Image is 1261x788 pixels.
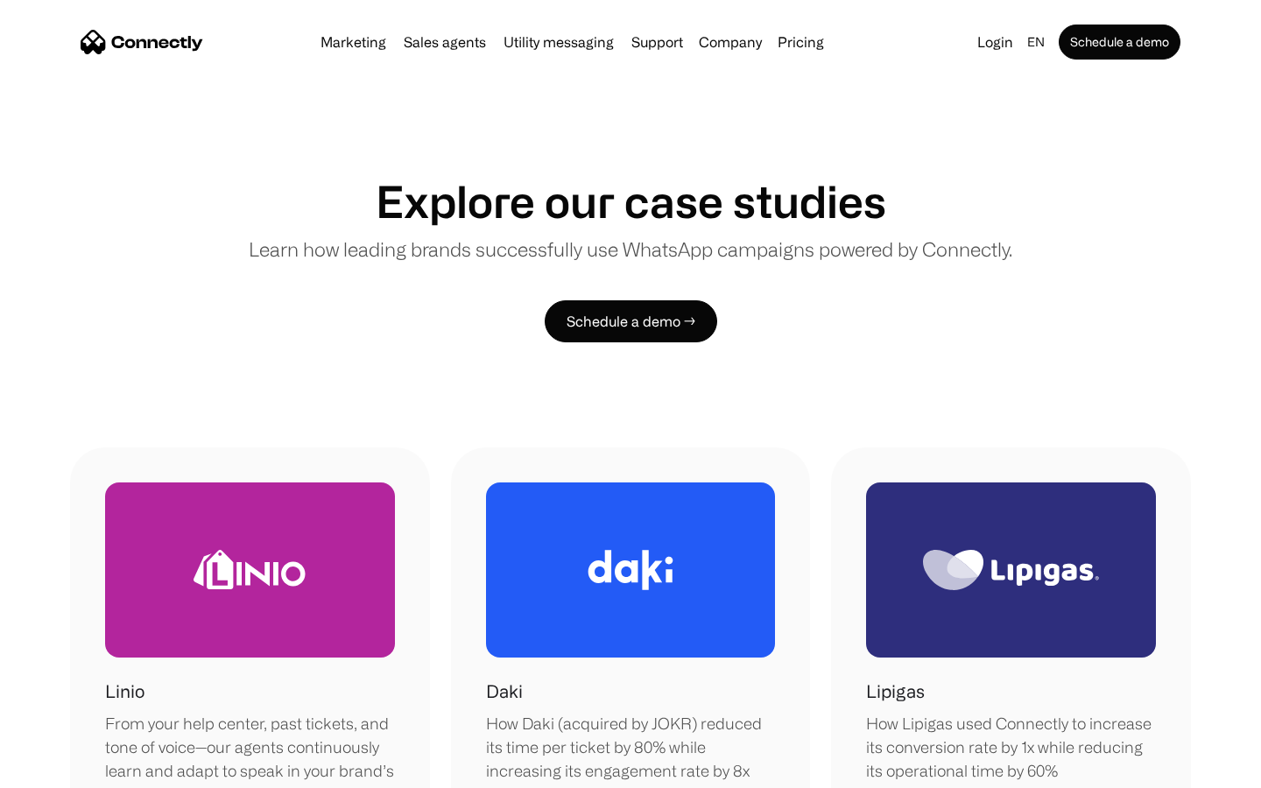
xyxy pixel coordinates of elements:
[397,35,493,49] a: Sales agents
[497,35,621,49] a: Utility messaging
[249,235,1012,264] p: Learn how leading brands successfully use WhatsApp campaigns powered by Connectly.
[545,300,717,342] a: Schedule a demo →
[194,550,306,589] img: Linio Logo
[105,679,144,705] h1: Linio
[486,679,523,705] h1: Daki
[699,30,762,54] div: Company
[35,757,105,782] ul: Language list
[771,35,831,49] a: Pricing
[81,29,203,55] a: home
[1020,30,1055,54] div: en
[313,35,393,49] a: Marketing
[588,550,673,590] img: Daki Logo
[1059,25,1180,60] a: Schedule a demo
[694,30,767,54] div: Company
[624,35,690,49] a: Support
[18,756,105,782] aside: Language selected: English
[376,175,886,228] h1: Explore our case studies
[1027,30,1045,54] div: en
[866,679,925,705] h1: Lipigas
[970,30,1020,54] a: Login
[866,712,1156,783] div: How Lipigas used Connectly to increase its conversion rate by 1x while reducing its operational t...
